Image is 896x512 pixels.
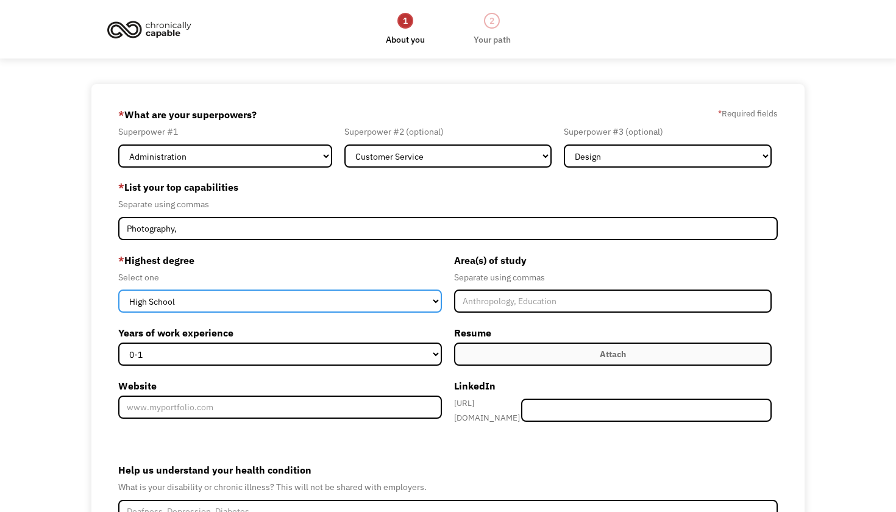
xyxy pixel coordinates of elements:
[118,480,778,494] div: What is your disability or chronic illness? This will not be shared with employers.
[118,217,778,240] input: Videography, photography, accounting
[718,106,778,121] label: Required fields
[397,13,413,29] div: 1
[474,32,511,47] div: Your path
[454,323,772,343] label: Resume
[454,376,772,396] label: LinkedIn
[454,343,772,366] label: Attach
[454,396,521,425] div: [URL][DOMAIN_NAME]
[118,396,442,419] input: www.myportfolio.com
[484,13,500,29] div: 2
[454,270,772,285] div: Separate using commas
[118,460,778,480] label: Help us understand your health condition
[454,290,772,313] input: Anthropology, Education
[564,124,772,139] div: Superpower #3 (optional)
[118,376,442,396] label: Website
[600,347,626,361] div: Attach
[386,32,425,47] div: About you
[386,12,425,47] a: 1About you
[118,323,442,343] label: Years of work experience
[344,124,552,139] div: Superpower #2 (optional)
[118,251,442,270] label: Highest degree
[104,16,195,43] img: Chronically Capable logo
[118,270,442,285] div: Select one
[118,105,257,124] label: What are your superpowers?
[118,177,778,197] label: List your top capabilities
[118,124,332,139] div: Superpower #1
[474,12,511,47] a: 2Your path
[118,197,778,212] div: Separate using commas
[454,251,772,270] label: Area(s) of study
